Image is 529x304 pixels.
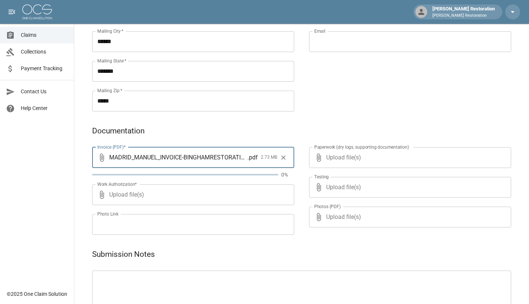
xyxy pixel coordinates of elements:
label: Email [314,28,325,34]
p: 0% [281,171,294,178]
span: MADRID_MANUEL_INVOICE-BINGHAMRESTORATION-TUC [109,153,247,162]
span: Upload file(s) [109,184,274,205]
span: Payment Tracking [21,65,68,72]
button: Clear [278,152,289,163]
span: Upload file(s) [326,177,491,198]
label: Mailing Zip [97,87,123,94]
div: © 2025 One Claim Solution [7,290,67,298]
span: Upload file(s) [326,207,491,227]
label: Photos (PDF) [314,203,341,210]
span: Collections [21,48,68,56]
span: 2.73 MB [261,154,277,161]
label: Work Authorization* [97,181,137,187]
label: Testing [314,174,329,180]
span: Claims [21,31,68,39]
label: Mailing City [97,28,124,34]
span: . pdf [247,153,258,162]
div: [PERSON_NAME] Restoration [429,5,498,19]
p: [PERSON_NAME] Restoration [432,13,495,19]
span: Contact Us [21,88,68,96]
img: ocs-logo-white-transparent.png [22,4,52,19]
span: Upload file(s) [326,147,491,168]
label: Invoice (PDF)* [97,144,126,150]
label: Mailing State [97,58,126,64]
label: Paperwork (dry logs, supporting documentation) [314,144,409,150]
label: Photo Link [97,211,119,217]
span: Help Center [21,104,68,112]
button: open drawer [4,4,19,19]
